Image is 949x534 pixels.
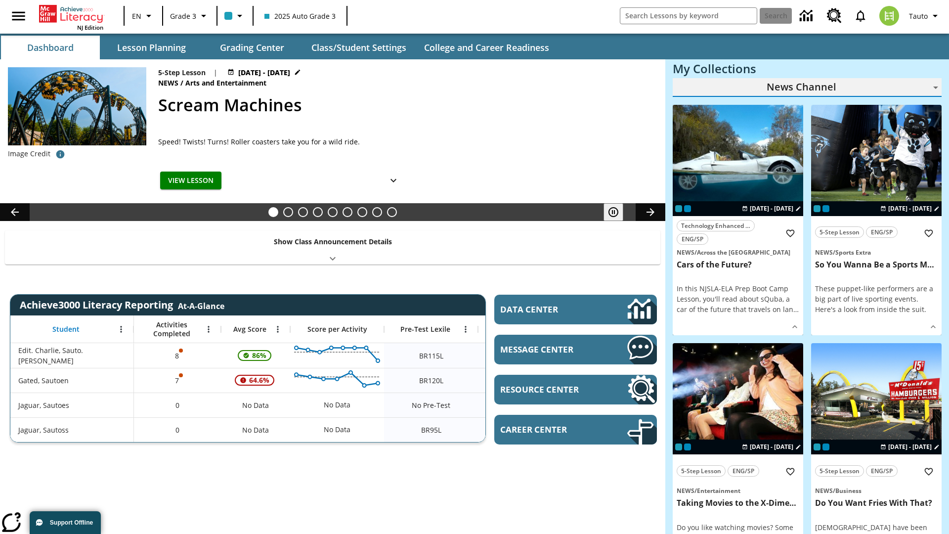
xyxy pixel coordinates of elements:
p: 7 [174,375,181,386]
button: Lesson Planning [102,36,201,59]
p: Image Credit [8,149,50,159]
button: Grading Center [203,36,302,59]
button: Language: EN, Select a language [128,7,159,25]
span: Current Class [675,444,682,450]
span: ENG/SP [871,227,893,237]
span: / [833,248,835,257]
button: College and Career Readiness [416,36,557,59]
button: Slide 4 Teen Uses Tech to Make a Difference [313,207,323,217]
div: Current Class [675,205,682,212]
button: Open side menu [4,1,33,31]
button: Dashboard [1,36,100,59]
div: Pause [604,203,633,221]
div: 8, One or more Activity scores may be invalid., Edit. Charlie, Sauto. Charlie [134,343,221,368]
div: lesson details [673,105,803,336]
h3: Cars of the Future? [677,260,799,270]
button: Show Details [384,172,403,190]
button: Slide 3 Meet the Artists [298,207,308,217]
div: Current Class [814,205,820,212]
img: avatar image [879,6,899,26]
div: 7, One or more Activity scores may be invalid., Gated, Sautoen [134,368,221,393]
span: / [833,487,835,495]
div: These puppet-like performers are a big part of live sporting events. Here's a look from inside th... [815,283,938,314]
button: Slide 6 Remembering Justice O'Connor [343,207,352,217]
button: Select a new avatar [873,3,905,29]
button: Open Menu [201,322,216,337]
input: search field [620,8,757,24]
button: Show Details [926,319,941,334]
div: 0, Jaguar, Sautoss [134,417,221,442]
div: No Data, Jaguar, Sautoes [319,395,355,415]
span: n [789,305,793,314]
button: Pause [604,203,623,221]
span: Jaguar, Sautoes [18,400,69,410]
span: Speed! Twists! Turns! Roller coasters take you for a wild ride. [158,136,405,147]
button: Add to Favorites [781,224,799,242]
span: 64.6% [245,371,273,389]
span: Tauto [909,11,928,21]
span: Entertainment [697,487,740,495]
div: Show Class Announcement Details [5,230,660,265]
span: ENG/SP [733,466,754,476]
button: Slide 9 Career Lesson [387,207,397,217]
div: No Data, Edit. Charlie, Sauto. Charlie [478,343,572,368]
span: News [815,487,833,495]
span: Gated, Sautoen [18,375,69,386]
a: Message Center [494,335,657,364]
div: , 64.6%, Attention! This student's Average First Try Score of 64.6% is below 65%, Gated, Sautoen [221,368,290,393]
span: Topic: News/Entertainment [677,485,799,496]
span: NJ Edition [77,24,103,31]
span: / [694,487,697,495]
div: No Data, Jaguar, Sautoss [221,417,290,442]
div: OL 2025 Auto Grade 4 [684,205,691,212]
span: ENG/SP [682,234,703,244]
button: Technology Enhanced Item [677,220,755,231]
span: Beginning reader 95 Lexile, Jaguar, Sautoss [421,425,441,435]
button: Open Menu [270,322,285,337]
p: 5-Step Lesson [158,67,206,78]
div: News Channel [673,78,942,97]
p: Show Class Announcement Details [274,236,392,247]
span: Arts and Entertainment [185,78,268,89]
div: OL 2025 Auto Grade 4 [684,444,691,450]
span: News [815,248,833,257]
a: Career Center [494,415,657,445]
button: Show Details [787,319,802,334]
span: Beginning reader 115 Lexile, Edit. Charlie, Sauto. Charlie [419,351,443,361]
span: Business [835,487,862,495]
button: Slide 1 Scream Machines [268,207,278,217]
span: Message Center [500,344,598,355]
div: 1200 Lexile, At or above expected, Gated, Sautoen [478,368,572,393]
button: Slide 5 Dianne Feinstein: A Lifelong Leader [328,207,338,217]
div: OL 2025 Auto Grade 4 [822,205,829,212]
button: Add to Favorites [920,463,938,481]
a: Data Center [794,2,821,30]
a: Home [39,4,103,24]
button: Add to Favorites [920,224,938,242]
span: News [158,78,180,89]
span: Data Center [500,304,594,315]
span: News [677,248,694,257]
span: Achieve3000 Literacy Reporting [20,298,224,311]
div: No Data, Jaguar, Sautoes [221,393,290,417]
h3: Do You Want Fries With That? [815,498,938,508]
span: Topic: News/Across the US [677,247,799,258]
span: Jaguar, Sautoss [18,425,69,435]
button: View Lesson [160,172,221,190]
span: / [694,248,697,257]
div: OL 2025 Auto Grade 4 [822,444,829,450]
button: Aug 24 - Aug 24 Choose Dates [878,204,942,213]
button: ENG/SP [728,465,759,477]
div: At-A-Glance [178,299,224,311]
span: / [180,78,183,88]
button: Profile/Settings [905,7,945,25]
span: Topic: News/Sports Extra [815,247,938,258]
span: 5-Step Lesson [820,466,860,476]
span: No Data [237,420,274,440]
button: ENG/SP [866,226,898,238]
div: Current Class [814,444,820,450]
